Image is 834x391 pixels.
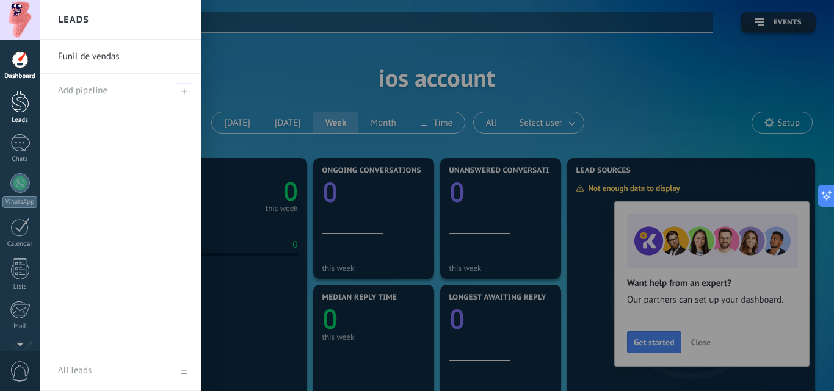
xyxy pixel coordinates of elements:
[40,351,201,391] a: All leads
[2,196,37,208] div: WhatsApp
[58,40,189,74] a: Funil de vendas
[2,283,38,291] div: Lists
[58,1,89,39] h2: Leads
[2,117,38,124] div: Leads
[176,83,192,99] span: Add pipeline
[2,156,38,163] div: Chats
[2,73,38,81] div: Dashboard
[58,354,92,388] div: All leads
[2,240,38,248] div: Calendar
[2,323,38,331] div: Mail
[58,85,107,96] span: Add pipeline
